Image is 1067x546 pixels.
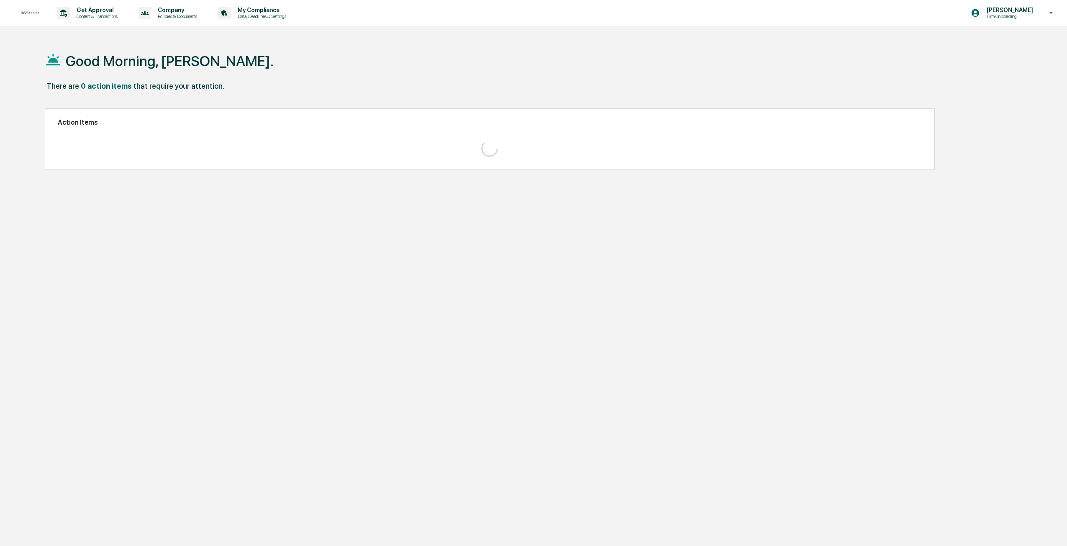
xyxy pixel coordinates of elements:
[81,82,132,90] div: 0 action items
[58,118,922,126] h2: Action Items
[231,13,290,19] p: Data, Deadlines & Settings
[70,13,122,19] p: Content & Transactions
[66,53,274,69] h1: Good Morning, [PERSON_NAME].
[231,7,290,13] p: My Compliance
[70,7,122,13] p: Get Approval
[46,82,79,90] div: There are
[980,7,1037,13] p: [PERSON_NAME]
[133,82,224,90] div: that require your attention.
[20,10,40,16] img: logo
[980,13,1037,19] p: Firm Onboarding
[151,13,201,19] p: Policies & Documents
[151,7,201,13] p: Company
